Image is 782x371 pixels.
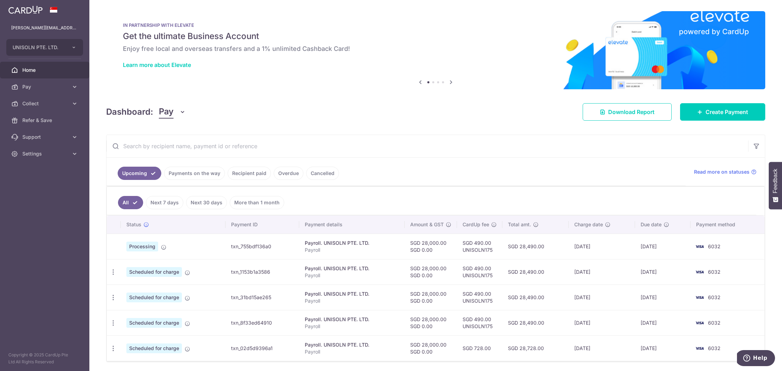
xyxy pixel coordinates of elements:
[463,221,489,228] span: CardUp fee
[22,100,68,107] span: Collect
[118,167,161,180] a: Upcoming
[694,168,757,175] a: Read more on statuses
[457,234,502,259] td: SGD 490.00 UNISOLN175
[708,269,721,275] span: 6032
[635,285,691,310] td: [DATE]
[226,310,299,335] td: txn_8f33ed64910
[226,259,299,285] td: txn_1153b1a3586
[680,103,765,121] a: Create Payment
[146,196,183,209] a: Next 7 days
[574,221,603,228] span: Charge date
[502,259,569,285] td: SGD 28,490.00
[305,316,399,323] div: Payroll. UNISOLN PTE. LTD.
[569,285,635,310] td: [DATE]
[305,297,399,304] p: Payroll
[126,221,141,228] span: Status
[22,150,68,157] span: Settings
[306,167,339,180] a: Cancelled
[583,103,672,121] a: Download Report
[457,259,502,285] td: SGD 490.00 UNISOLN175
[305,240,399,247] div: Payroll. UNISOLN PTE. LTD.
[708,320,721,326] span: 6032
[693,293,707,302] img: Bank Card
[608,108,655,116] span: Download Report
[693,242,707,251] img: Bank Card
[123,61,191,68] a: Learn more about Elevate
[635,335,691,361] td: [DATE]
[569,259,635,285] td: [DATE]
[569,234,635,259] td: [DATE]
[769,162,782,209] button: Feedback - Show survey
[641,221,662,228] span: Due date
[22,134,68,141] span: Support
[118,196,143,209] a: All
[405,259,457,285] td: SGD 28,000.00 SGD 0.00
[186,196,227,209] a: Next 30 days
[226,215,299,234] th: Payment ID
[22,83,68,90] span: Pay
[569,310,635,335] td: [DATE]
[106,135,748,157] input: Search by recipient name, payment id or reference
[274,167,303,180] a: Overdue
[635,234,691,259] td: [DATE]
[457,285,502,310] td: SGD 490.00 UNISOLN175
[305,247,399,253] p: Payroll
[405,285,457,310] td: SGD 28,000.00 SGD 0.00
[706,108,748,116] span: Create Payment
[159,105,174,119] span: Pay
[405,234,457,259] td: SGD 28,000.00 SGD 0.00
[457,310,502,335] td: SGD 490.00 UNISOLN175
[226,285,299,310] td: txn_31bd15ae265
[694,168,750,175] span: Read more on statuses
[708,345,721,351] span: 6032
[126,293,182,302] span: Scheduled for charge
[693,344,707,353] img: Bank Card
[22,117,68,124] span: Refer & Save
[305,290,399,297] div: Payroll. UNISOLN PTE. LTD.
[305,265,399,272] div: Payroll. UNISOLN PTE. LTD.
[693,268,707,276] img: Bank Card
[708,294,721,300] span: 6032
[691,215,765,234] th: Payment method
[164,167,225,180] a: Payments on the way
[106,106,153,118] h4: Dashboard:
[635,310,691,335] td: [DATE]
[457,335,502,361] td: SGD 728.00
[8,6,43,14] img: CardUp
[126,242,158,251] span: Processing
[230,196,284,209] a: More than 1 month
[502,310,569,335] td: SGD 28,490.00
[226,234,299,259] td: txn_755bdf136a0
[569,335,635,361] td: [DATE]
[226,335,299,361] td: txn_02d5d9396a1
[228,167,271,180] a: Recipient paid
[737,350,775,368] iframe: Opens a widget where you can find more information
[13,44,64,51] span: UNISOLN PTE. LTD.
[305,341,399,348] div: Payroll. UNISOLN PTE. LTD.
[305,323,399,330] p: Payroll
[22,67,68,74] span: Home
[410,221,444,228] span: Amount & GST
[123,31,748,42] h5: Get the ultimate Business Account
[126,318,182,328] span: Scheduled for charge
[635,259,691,285] td: [DATE]
[508,221,531,228] span: Total amt.
[305,272,399,279] p: Payroll
[159,105,186,119] button: Pay
[502,234,569,259] td: SGD 28,490.00
[123,22,748,28] p: IN PARTNERSHIP WITH ELEVATE
[772,169,779,193] span: Feedback
[11,24,78,31] p: [PERSON_NAME][EMAIL_ADDRESS][DOMAIN_NAME]
[502,335,569,361] td: SGD 28,728.00
[126,343,182,353] span: Scheduled for charge
[305,348,399,355] p: Payroll
[693,319,707,327] img: Bank Card
[299,215,405,234] th: Payment details
[106,11,765,89] img: Renovation banner
[708,243,721,249] span: 6032
[123,45,748,53] h6: Enjoy free local and overseas transfers and a 1% unlimited Cashback Card!
[6,39,83,56] button: UNISOLN PTE. LTD.
[126,267,182,277] span: Scheduled for charge
[405,335,457,361] td: SGD 28,000.00 SGD 0.00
